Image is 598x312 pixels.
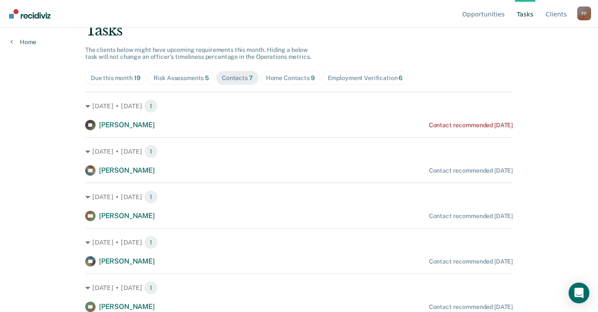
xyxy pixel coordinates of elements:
div: [DATE] • [DATE] 1 [85,190,513,204]
div: Contact recommended [DATE] [429,167,513,174]
span: [PERSON_NAME] [99,121,155,129]
div: Tasks [85,22,513,39]
span: [PERSON_NAME] [99,166,155,174]
a: Home [10,38,36,46]
div: Open Intercom Messenger [569,283,589,303]
div: Risk Assessments [153,74,209,82]
span: 1 [144,235,158,249]
span: The clients below might have upcoming requirements this month. Hiding a below task will not chang... [85,46,311,61]
div: Due this month [91,74,141,82]
span: 5 [205,74,209,81]
div: Contact recommended [DATE] [429,303,513,311]
div: [DATE] • [DATE] 1 [85,99,513,113]
span: 1 [144,190,158,204]
div: Employment Verification [328,74,403,82]
div: Contacts [222,74,253,82]
img: Recidiviz [9,9,51,19]
div: [DATE] • [DATE] 1 [85,235,513,249]
span: [PERSON_NAME] [99,302,155,311]
div: Contact recommended [DATE] [429,212,513,220]
span: 9 [311,74,315,81]
span: [PERSON_NAME] [99,212,155,220]
span: 19 [134,74,141,81]
span: 1 [144,145,158,158]
div: [DATE] • [DATE] 1 [85,145,513,158]
div: Contact recommended [DATE] [429,122,513,129]
span: [PERSON_NAME] [99,257,155,265]
div: Home Contacts [266,74,315,82]
span: 7 [249,74,253,81]
span: 1 [144,99,158,113]
div: Contact recommended [DATE] [429,258,513,265]
div: [DATE] • [DATE] 1 [85,281,513,295]
div: F F [577,6,591,20]
span: 1 [144,281,158,295]
span: 6 [399,74,403,81]
button: Profile dropdown button [577,6,591,20]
